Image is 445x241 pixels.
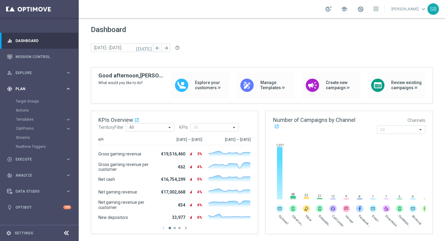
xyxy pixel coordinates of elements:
span: keyboard_arrow_down [420,6,427,12]
a: Target Groups [16,99,63,104]
i: person_search [7,70,12,76]
button: track_changes Analyze keyboard_arrow_right [7,173,71,178]
button: Mission Control [7,54,71,59]
div: Analyze [7,173,65,178]
div: Execute [7,157,65,162]
div: Explore [7,70,65,76]
span: Data Studio [15,190,65,193]
div: +10 [63,205,71,209]
button: person_search Explore keyboard_arrow_right [7,70,71,75]
a: Mission Control [15,49,71,65]
button: play_circle_outline Execute keyboard_arrow_right [7,157,71,162]
div: Realtime Triggers [16,142,78,151]
div: Actions [16,106,78,115]
a: [PERSON_NAME]keyboard_arrow_down [391,5,427,14]
div: Streams [16,133,78,142]
button: Templates keyboard_arrow_right [16,117,71,122]
div: Plan [7,86,65,92]
span: Analyze [15,174,65,177]
span: OptiPromo [16,127,59,130]
button: equalizer Dashboard [7,38,71,43]
div: Templates [16,115,78,124]
span: Execute [15,158,65,161]
div: OptiPromo [16,124,78,133]
a: Realtime Triggers [16,144,63,149]
a: Settings [15,231,33,235]
i: equalizer [7,38,12,44]
a: Streams [16,135,63,140]
i: keyboard_arrow_right [65,117,71,122]
div: Data Studio [7,189,65,194]
div: Optibot [7,199,71,215]
i: keyboard_arrow_right [65,188,71,194]
a: Optibot [15,199,63,215]
a: Actions [16,108,63,113]
a: Dashboard [15,33,71,49]
i: settings [6,230,12,236]
div: OptiPromo [16,127,65,130]
span: Templates [16,118,59,121]
div: Mission Control [7,49,71,65]
i: gps_fixed [7,86,12,92]
div: Templates [16,118,65,121]
div: Dashboard [7,33,71,49]
i: keyboard_arrow_right [65,86,71,92]
div: SB [427,3,439,15]
span: Explore [15,71,65,75]
button: gps_fixed Plan keyboard_arrow_right [7,86,71,91]
i: play_circle_outline [7,157,12,162]
div: Target Groups [16,97,78,106]
i: track_changes [7,173,12,178]
button: lightbulb Optibot +10 [7,205,71,210]
button: Data Studio keyboard_arrow_right [7,189,71,194]
button: OptiPromo keyboard_arrow_right [16,126,71,131]
span: school [341,6,348,12]
i: keyboard_arrow_right [65,156,71,162]
i: keyboard_arrow_right [65,70,71,76]
span: Plan [15,87,65,91]
i: keyboard_arrow_right [65,126,71,132]
i: keyboard_arrow_right [65,172,71,178]
i: lightbulb [7,205,12,210]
